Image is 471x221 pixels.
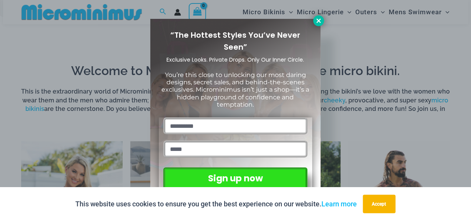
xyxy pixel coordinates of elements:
[167,56,305,64] span: Exclusive Looks. Private Drops. Only Our Inner Circle.
[76,198,357,210] p: This website uses cookies to ensure you get the best experience on our website.
[163,167,308,189] button: Sign up now
[363,195,396,213] button: Accept
[322,200,357,208] a: Learn more
[171,30,301,52] span: “The Hottest Styles You’ve Never Seen”
[313,15,324,26] button: Close
[162,71,310,108] span: You’re this close to unlocking our most daring designs, secret sales, and behind-the-scenes exclu...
